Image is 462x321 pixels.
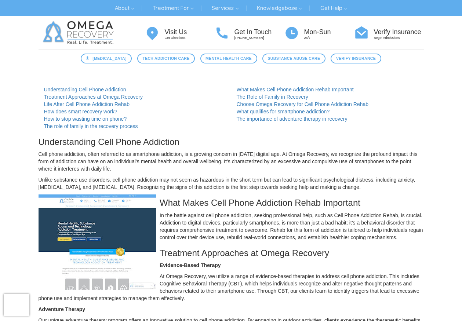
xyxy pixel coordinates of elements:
[44,123,138,129] a: The role of family in the recovery process
[39,212,424,241] p: In the battle against cell phone addiction, seeking professional help, such as Cell Phone Addicti...
[336,55,376,62] span: Verify Insurance
[354,25,424,41] a: Verify Insurance Begin Admissions
[262,54,325,63] a: Substance Abuse Care
[39,194,156,290] img: Cell Phone Addiction Rehab
[44,87,126,92] a: Understanding Cell Phone Addiction
[331,54,381,63] a: Verify Insurance
[39,198,424,208] h3: What Makes Cell Phone Addiction Rehab Important
[145,25,215,41] a: Visit Us Get Directions
[237,87,354,92] a: What Makes Cell Phone Addiction Rehab Important
[160,262,221,268] strong: Evidence-Based Therapy
[137,54,195,63] a: Tech Addiction Care
[374,36,424,40] p: Begin Admissions
[237,116,348,122] a: The importance of adventure therapy in recovery
[142,55,189,62] span: Tech Addiction Care
[39,273,424,302] p: At Omega Recovery, we utilize a range of evidence-based therapies to address cell phone addiction...
[39,150,424,172] p: Cell phone addiction, often referred to as smartphone addiction, is a growing concern in [DATE] d...
[304,29,354,36] h4: Mon-Sun
[205,55,252,62] span: Mental Health Care
[200,54,257,63] a: Mental Health Care
[92,55,127,62] span: [MEDICAL_DATA]
[304,36,354,40] p: 24/7
[147,2,199,14] a: Treatment For
[237,94,308,100] a: The Role of Family in Recovery
[206,2,244,14] a: Services
[39,176,424,191] p: Unlike substance use disorders, cell phone addiction may not seem as hazardous in the short term ...
[109,2,140,14] a: About
[44,94,143,100] a: Treatment Approaches at Omega Recovery
[4,294,29,316] iframe: reCAPTCHA
[39,137,424,147] h3: Understanding Cell Phone Addiction
[165,29,215,36] h4: Visit Us
[234,36,284,40] p: [PHONE_NUMBER]
[215,25,284,41] a: Get In Touch [PHONE_NUMBER]
[165,36,215,40] p: Get Directions
[39,16,121,49] img: Omega Recovery
[237,101,369,107] a: Choose Omega Recovery for Cell Phone Addiction Rehab
[44,109,117,114] a: How does smart recovery work?
[268,55,320,62] span: Substance Abuse Care
[81,54,132,63] a: [MEDICAL_DATA]
[39,306,86,312] strong: Adventure Therapy
[315,2,353,14] a: Get Help
[44,116,127,122] a: How to stop wasting time on phone?
[237,109,330,114] a: What qualifies for smartphone addiction?
[374,29,424,36] h4: Verify Insurance
[39,248,424,258] h3: Treatment Approaches at Omega Recovery
[44,101,130,107] a: Life After Cell Phone Addiction Rehab
[234,29,284,36] h4: Get In Touch
[251,2,308,14] a: Knowledgebase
